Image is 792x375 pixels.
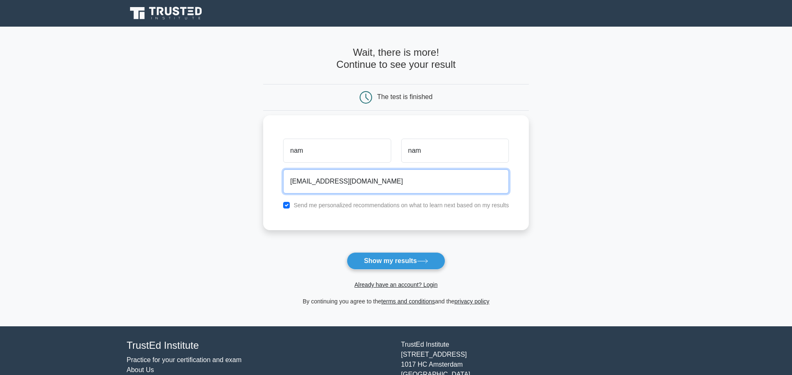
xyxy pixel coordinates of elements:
a: Practice for your certification and exam [127,356,242,363]
h4: TrustEd Institute [127,340,391,352]
a: Already have an account? Login [354,281,437,288]
a: privacy policy [454,298,489,305]
div: By continuing you agree to the and the [258,296,534,306]
h4: Wait, there is more! Continue to see your result [263,47,529,71]
label: Send me personalized recommendations on what to learn next based on my results [294,202,509,209]
input: Last name [401,139,509,163]
button: Show my results [347,252,445,270]
div: The test is finished [377,93,432,100]
input: First name [283,139,391,163]
input: Email [283,169,509,194]
a: About Us [127,366,154,373]
a: terms and conditions [381,298,435,305]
